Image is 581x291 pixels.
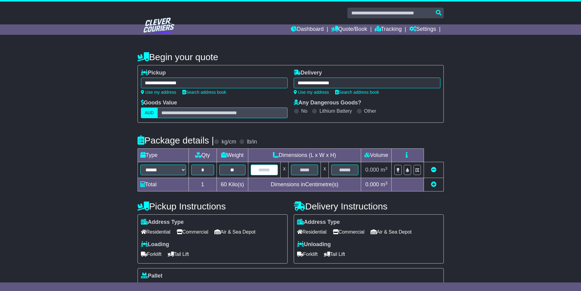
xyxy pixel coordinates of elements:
[333,227,364,237] span: Commercial
[331,24,367,35] a: Quote/Book
[141,241,169,248] label: Loading
[431,167,436,173] a: Remove this item
[294,90,329,95] a: Use my address
[141,249,162,259] span: Forklift
[381,167,388,173] span: m
[280,162,288,178] td: x
[214,227,256,237] span: Air & Sea Depot
[319,108,352,114] label: Lithium Battery
[138,178,188,191] td: Total
[321,162,329,178] td: x
[371,227,412,237] span: Air & Sea Depot
[291,24,324,35] a: Dashboard
[141,219,184,226] label: Address Type
[168,249,189,259] span: Tail Lift
[173,281,210,290] span: Non Stackable
[365,181,379,187] span: 0.000
[294,100,361,106] label: Any Dangerous Goods?
[141,227,170,237] span: Residential
[141,107,158,118] label: AUD
[381,181,388,187] span: m
[138,52,444,62] h4: Begin your quote
[182,90,226,95] a: Search address book
[385,181,388,185] sup: 3
[248,178,361,191] td: Dimensions in Centimetre(s)
[141,100,177,106] label: Goods Value
[294,201,444,211] h4: Delivery Instructions
[138,201,288,211] h4: Pickup Instructions
[248,149,361,162] td: Dimensions (L x W x H)
[361,149,392,162] td: Volume
[138,149,188,162] td: Type
[301,108,307,114] label: No
[375,24,402,35] a: Tracking
[364,108,376,114] label: Other
[138,135,214,145] h4: Package details |
[297,241,331,248] label: Unloading
[324,249,345,259] span: Tail Lift
[365,167,379,173] span: 0.000
[221,181,227,187] span: 60
[221,139,236,145] label: kg/cm
[297,249,318,259] span: Forklift
[141,70,166,76] label: Pickup
[294,70,322,76] label: Delivery
[335,90,379,95] a: Search address book
[217,149,248,162] td: Weight
[297,227,327,237] span: Residential
[188,178,217,191] td: 1
[297,219,340,226] label: Address Type
[409,24,436,35] a: Settings
[141,281,167,290] span: Stackable
[141,90,176,95] a: Use my address
[177,227,208,237] span: Commercial
[247,139,257,145] label: lb/in
[431,181,436,187] a: Add new item
[188,149,217,162] td: Qty
[217,178,248,191] td: Kilo(s)
[141,273,163,279] label: Pallet
[385,166,388,171] sup: 3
